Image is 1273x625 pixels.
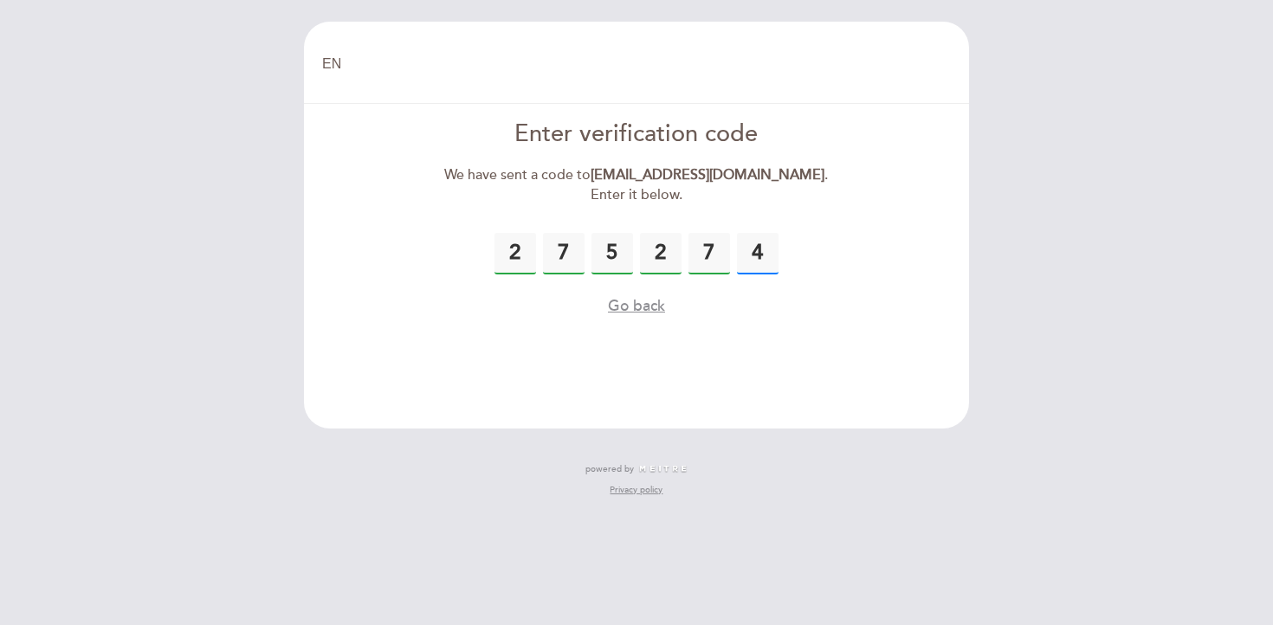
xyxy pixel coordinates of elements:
input: 0 [737,233,779,274]
a: Privacy policy [610,484,662,496]
input: 0 [688,233,730,274]
a: powered by [585,463,688,475]
input: 0 [494,233,536,274]
div: We have sent a code to . Enter it below. [438,165,836,205]
input: 0 [640,233,682,274]
button: Go back [608,295,665,317]
span: powered by [585,463,634,475]
input: 0 [591,233,633,274]
div: Enter verification code [438,118,836,151]
strong: [EMAIL_ADDRESS][DOMAIN_NAME] [591,166,824,184]
input: 0 [543,233,585,274]
img: MEITRE [638,465,688,474]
